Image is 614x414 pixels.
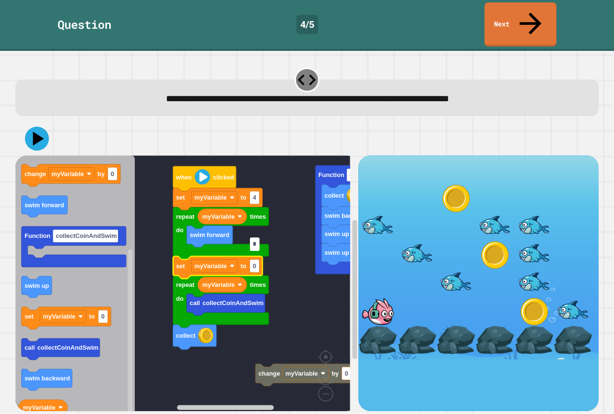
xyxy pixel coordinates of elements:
text: to [240,262,246,270]
text: swim forward [24,201,64,209]
text: myVariable [51,170,84,177]
text: swim backward [24,375,70,382]
text: collectCoinAndSwim [37,344,98,352]
text: call [190,300,200,307]
text: 4 [253,194,257,201]
text: do [176,227,184,234]
text: swim up [24,282,49,289]
div: 4 / 5 [296,15,318,34]
text: by [331,370,339,377]
text: when [176,174,192,181]
text: swim backward [325,213,370,220]
text: times [250,213,266,220]
text: repeat [176,282,195,289]
text: clicked [213,174,234,181]
a: Next [484,2,556,47]
text: to [89,313,95,320]
text: set [176,262,185,270]
text: to [240,194,246,201]
text: myVariable [194,262,227,270]
text: collect [325,192,344,200]
text: change [259,370,280,377]
text: collectCoinAndSwim [350,172,411,179]
text: call [24,344,35,352]
text: Function [319,172,344,179]
text: 0 [101,313,105,320]
text: myVariable [194,194,227,201]
text: times [250,282,266,289]
text: 0 [253,262,256,270]
text: swim up [325,231,349,238]
text: myVariable [285,370,318,377]
text: Function [24,233,50,240]
text: set [24,313,34,320]
text: swim forward [190,232,230,239]
text: collect [176,332,196,340]
text: myVariable [43,313,76,320]
text: collectCoinAndSwim [202,300,263,307]
text: collectCoinAndSwim [56,233,117,240]
text: swim up [325,249,349,256]
text: myVariable [202,213,235,220]
div: Question [58,16,111,33]
text: 0 [345,370,348,377]
text: set [176,194,185,201]
text: by [97,170,105,177]
text: do [176,295,184,302]
text: myVariable [202,282,235,289]
text: myVariable [23,404,56,412]
text: change [24,170,46,177]
text: repeat [176,213,195,220]
text: 0 [111,170,114,177]
div: Blockly Workspace [15,155,358,411]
